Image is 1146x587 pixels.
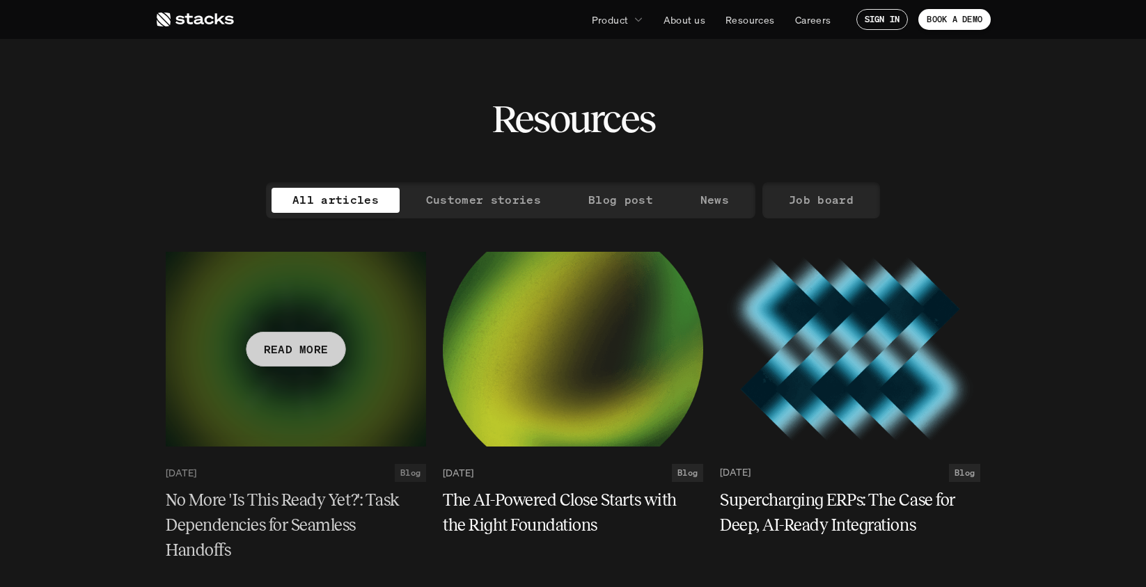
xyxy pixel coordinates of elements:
[492,97,655,140] h2: Resources
[443,488,703,538] a: The AI-Powered Close Starts with the Right Foundations
[918,9,991,30] a: BOOK A DEMO
[700,190,729,210] p: News
[677,468,698,478] h2: Blog
[789,190,854,210] p: Job board
[720,488,980,538] a: Supercharging ERPs: The Case for Deep, AI-Ready Integrations
[720,467,751,479] p: [DATE]
[795,13,831,27] p: Careers
[655,7,714,32] a: About us
[405,188,562,213] a: Customer stories
[166,488,426,563] a: No More 'Is This Ready Yet?': Task Dependencies for Seamless Handoffs
[865,15,900,24] p: SIGN IN
[443,488,686,538] h5: The AI-Powered Close Starts with the Right Foundations
[680,188,750,213] a: News
[592,13,629,27] p: Product
[567,188,674,213] a: Blog post
[272,188,400,213] a: All articles
[787,7,840,32] a: Careers
[166,252,426,447] a: READ MORE
[720,464,980,482] a: [DATE]Blog
[400,468,421,478] h2: Blog
[264,339,329,359] p: READ MORE
[292,190,379,210] p: All articles
[927,15,982,24] p: BOOK A DEMO
[166,488,409,563] h5: No More 'Is This Ready Yet?': Task Dependencies for Seamless Handoffs
[166,467,196,479] p: [DATE]
[443,467,473,479] p: [DATE]
[768,188,874,213] a: Job board
[443,464,703,482] a: [DATE]Blog
[725,13,775,27] p: Resources
[955,468,975,478] h2: Blog
[664,13,705,27] p: About us
[588,190,653,210] p: Blog post
[717,7,783,32] a: Resources
[209,63,269,74] a: Privacy Policy
[426,190,541,210] p: Customer stories
[856,9,909,30] a: SIGN IN
[166,464,426,482] a: [DATE]Blog
[720,488,964,538] h5: Supercharging ERPs: The Case for Deep, AI-Ready Integrations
